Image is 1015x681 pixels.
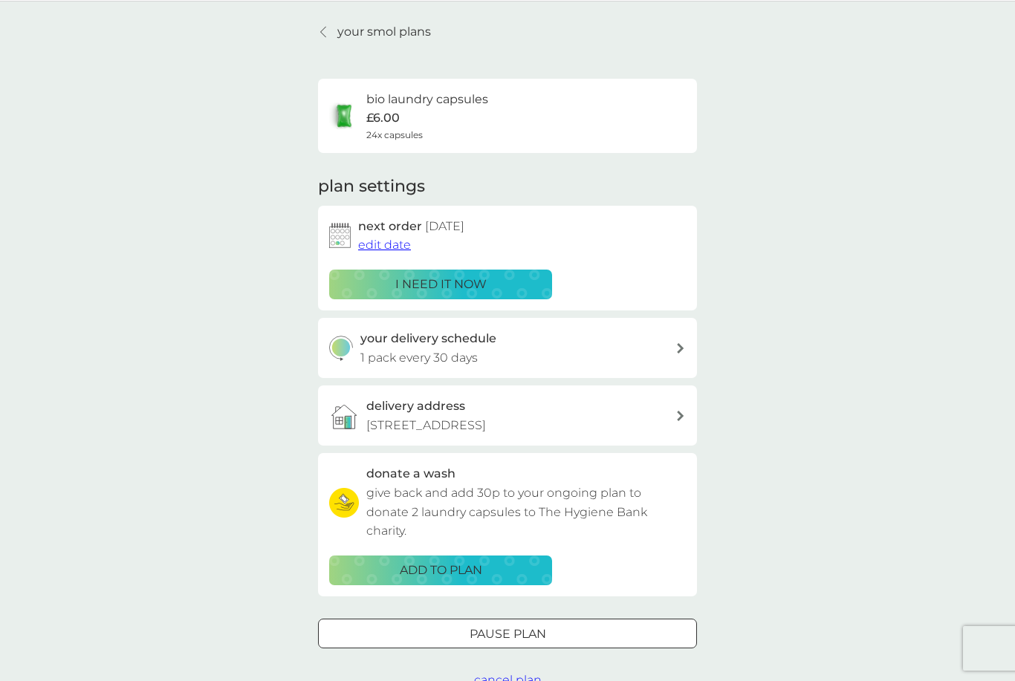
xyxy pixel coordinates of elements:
button: Pause plan [318,619,697,648]
a: delivery address[STREET_ADDRESS] [318,385,697,446]
button: i need it now [329,270,552,299]
span: [DATE] [425,219,464,233]
a: your smol plans [318,22,431,42]
p: [STREET_ADDRESS] [366,416,486,435]
span: edit date [358,238,411,252]
p: £6.00 [366,108,400,128]
p: 1 pack every 30 days [360,348,478,368]
span: 24x capsules [366,128,423,142]
button: ADD TO PLAN [329,555,552,585]
h2: plan settings [318,175,425,198]
img: bio laundry capsules [329,101,359,131]
button: edit date [358,235,411,255]
button: your delivery schedule1 pack every 30 days [318,318,697,378]
h6: bio laundry capsules [366,90,488,109]
p: i need it now [395,275,487,294]
p: Pause plan [470,625,546,644]
h3: delivery address [366,397,465,416]
h2: next order [358,217,464,236]
p: ADD TO PLAN [400,561,482,580]
p: give back and add 30p to your ongoing plan to donate 2 laundry capsules to The Hygiene Bank charity. [366,483,686,541]
p: your smol plans [337,22,431,42]
h3: your delivery schedule [360,329,496,348]
h3: donate a wash [366,464,455,483]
